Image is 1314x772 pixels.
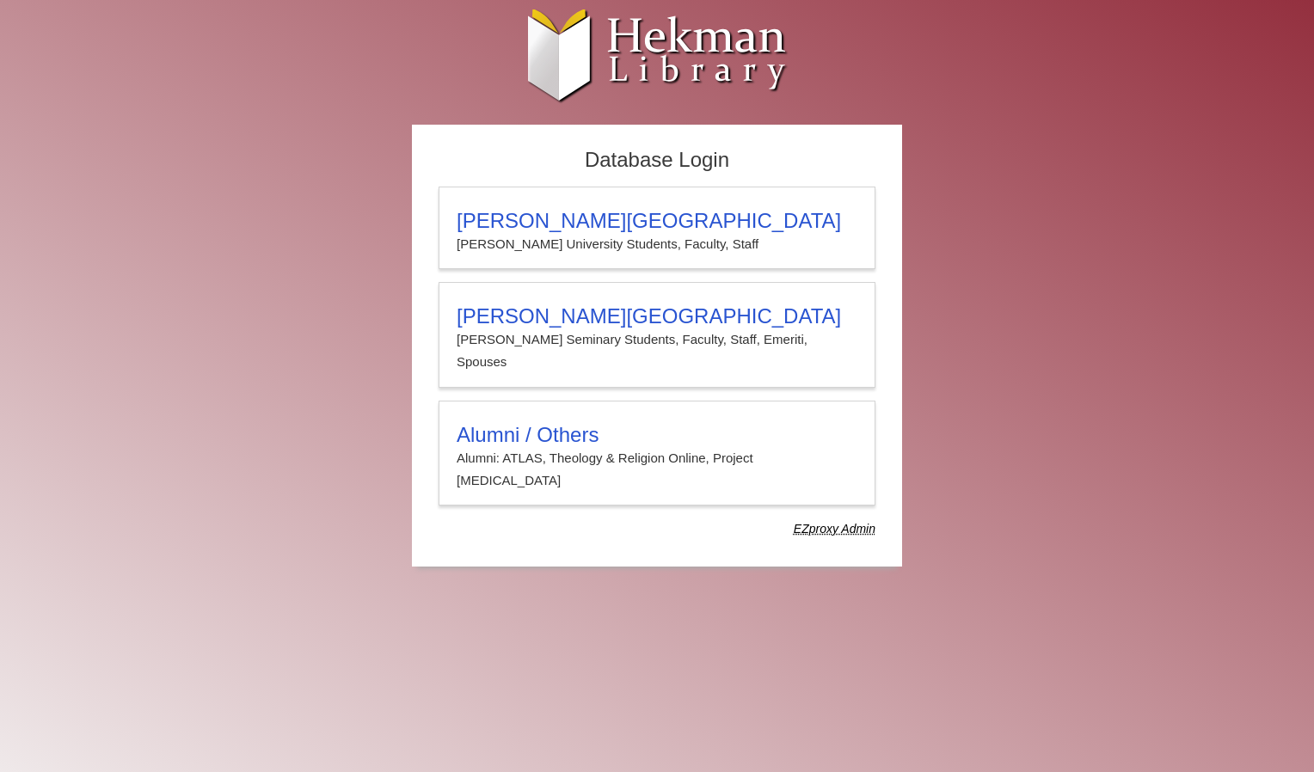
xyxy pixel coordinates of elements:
dfn: Use Alumni login [794,522,875,536]
a: [PERSON_NAME][GEOGRAPHIC_DATA][PERSON_NAME] Seminary Students, Faculty, Staff, Emeriti, Spouses [439,282,875,388]
p: Alumni: ATLAS, Theology & Religion Online, Project [MEDICAL_DATA] [457,447,857,493]
summary: Alumni / OthersAlumni: ATLAS, Theology & Religion Online, Project [MEDICAL_DATA] [457,423,857,493]
h3: [PERSON_NAME][GEOGRAPHIC_DATA] [457,304,857,328]
h3: [PERSON_NAME][GEOGRAPHIC_DATA] [457,209,857,233]
h2: Database Login [430,143,884,178]
a: [PERSON_NAME][GEOGRAPHIC_DATA][PERSON_NAME] University Students, Faculty, Staff [439,187,875,269]
h3: Alumni / Others [457,423,857,447]
p: [PERSON_NAME] Seminary Students, Faculty, Staff, Emeriti, Spouses [457,328,857,374]
p: [PERSON_NAME] University Students, Faculty, Staff [457,233,857,255]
